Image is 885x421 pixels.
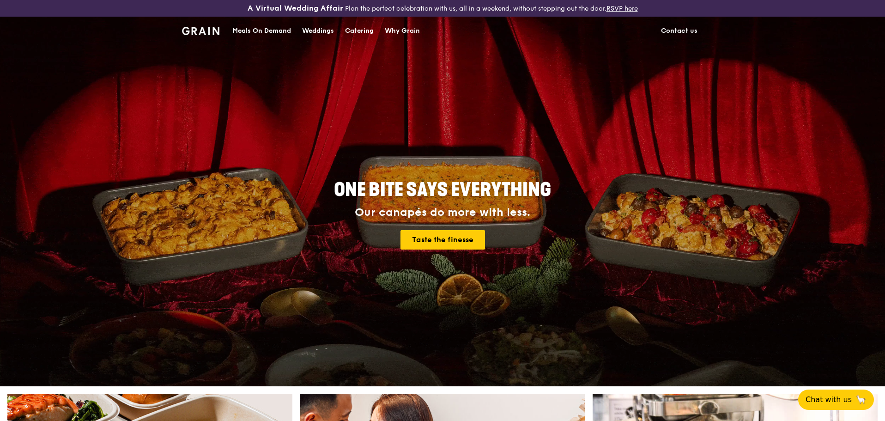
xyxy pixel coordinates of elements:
div: Why Grain [385,17,420,45]
a: GrainGrain [182,16,219,44]
a: Catering [339,17,379,45]
span: ONE BITE SAYS EVERYTHING [334,179,551,201]
h3: A Virtual Wedding Affair [248,4,343,13]
a: Why Grain [379,17,425,45]
div: Plan the perfect celebration with us, all in a weekend, without stepping out the door. [176,4,709,13]
span: 🦙 [855,394,867,405]
div: Catering [345,17,374,45]
div: Weddings [302,17,334,45]
button: Chat with us🦙 [798,390,874,410]
div: Meals On Demand [232,17,291,45]
div: Our canapés do more with less. [276,206,609,219]
a: Taste the finesse [400,230,485,250]
a: Weddings [297,17,339,45]
a: Contact us [655,17,703,45]
a: RSVP here [606,5,638,12]
span: Chat with us [806,394,852,405]
img: Grain [182,27,219,35]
